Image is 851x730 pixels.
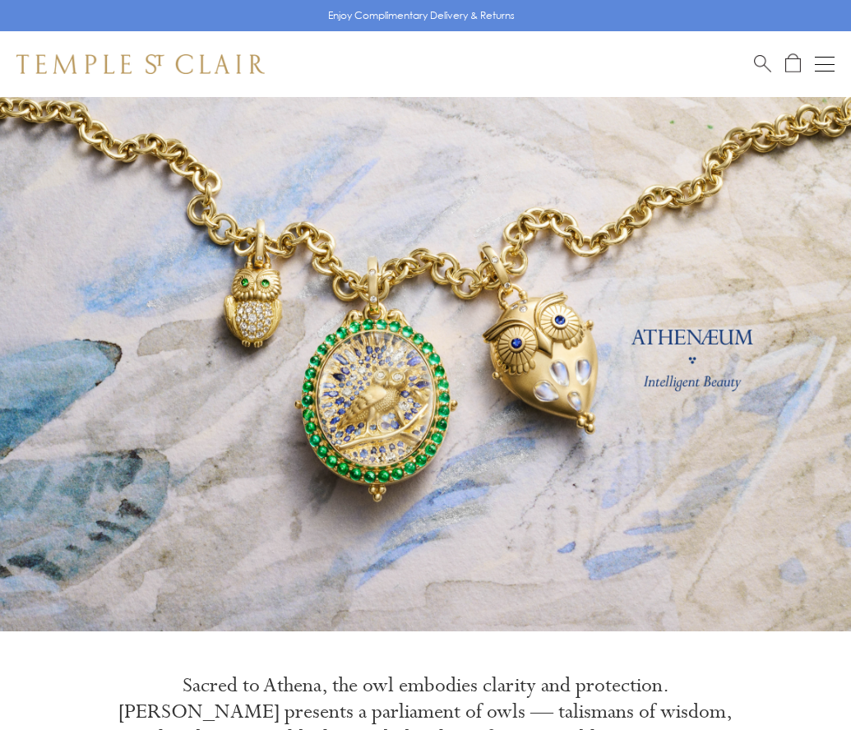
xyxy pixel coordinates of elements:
button: Open navigation [815,54,835,74]
a: Search [754,53,771,74]
img: Temple St. Clair [16,54,265,74]
a: Open Shopping Bag [785,53,801,74]
p: Enjoy Complimentary Delivery & Returns [328,7,515,24]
